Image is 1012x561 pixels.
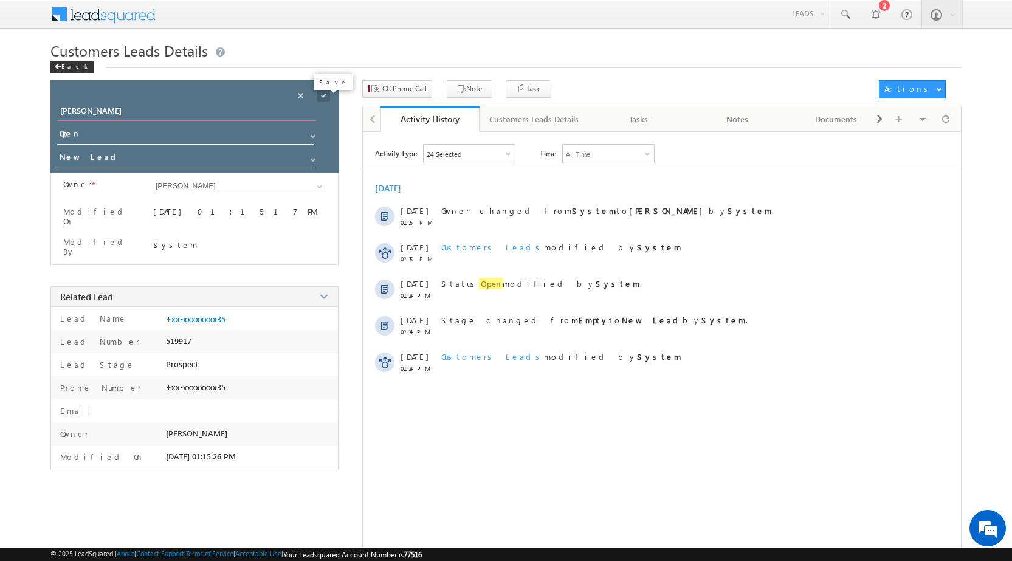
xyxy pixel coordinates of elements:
label: Lead Number [57,336,140,346]
span: Open [479,278,503,289]
a: Tasks [590,106,689,132]
button: Note [447,80,492,98]
span: Prospect [166,359,198,369]
a: Activity History [380,106,480,132]
span: [DATE] [401,205,428,216]
a: Show All Items [311,181,326,193]
span: +xx-xxxxxxxx35 [166,382,225,392]
a: +xx-xxxxxxxx35 [166,314,225,324]
span: 519917 [166,336,191,346]
p: Save [319,78,348,86]
span: Status modified by . [441,278,642,289]
div: Notes [698,112,777,126]
label: Phone Number [57,382,142,393]
span: 01:14 PM [401,328,437,336]
label: Owner [57,428,89,439]
span: Customers Leads [441,351,544,362]
input: Status [57,126,314,145]
div: Documents [797,112,875,126]
span: Activity Type [375,144,417,162]
span: Time [540,144,556,162]
strong: System [728,205,772,216]
span: [DATE] 01:15:26 PM [166,452,236,461]
a: Contact Support [136,549,184,557]
div: All Time [566,150,590,158]
span: 01:15 PM [401,255,437,263]
a: About [117,549,134,557]
span: [PERSON_NAME] [166,428,227,438]
input: Stage [57,150,314,168]
strong: System [701,315,746,325]
a: Acceptable Use [235,549,281,557]
input: Type to Search [153,179,326,193]
span: modified by [441,351,681,362]
span: 01:14 PM [401,365,437,372]
button: Task [506,80,551,98]
input: Opportunity Name Opportunity Name [58,104,316,121]
span: [DATE] [401,242,428,252]
label: Modified On [63,207,138,226]
span: [DATE] [401,278,428,289]
a: Notes [689,106,788,132]
button: CC Phone Call [362,80,432,98]
div: [DATE] [375,182,415,194]
a: Customers Leads Details [480,106,590,132]
a: Show All Items [304,151,319,163]
span: Your Leadsquared Account Number is [283,550,422,559]
span: 77516 [404,550,422,559]
span: CC Phone Call [382,83,427,94]
span: modified by [441,242,681,252]
label: Email [57,405,99,416]
a: Terms of Service [186,549,233,557]
strong: System [596,278,640,289]
span: 01:15 PM [401,219,437,226]
div: Back [50,61,94,73]
div: Activity History [390,113,470,125]
div: [DATE] 01:15:17 PM [153,206,326,223]
span: Customers Leads [441,242,544,252]
span: Related Lead [60,291,113,303]
strong: [PERSON_NAME] [629,205,709,216]
div: Customers Leads Details [489,112,579,126]
label: Lead Name [57,313,127,323]
div: Actions [884,83,932,94]
div: System [153,239,326,250]
strong: System [572,205,616,216]
a: Show All Items [304,127,319,139]
a: Documents [787,106,886,132]
div: Owner Changed,Status Changed,Stage Changed,Source Changed,Notes & 19 more.. [424,145,515,163]
span: [DATE] [401,315,428,325]
label: Modified On [57,452,144,462]
strong: System [637,351,681,362]
span: Owner changed from to by . [441,205,774,216]
label: Owner [63,179,92,189]
button: Actions [879,80,946,98]
div: Tasks [599,112,678,126]
label: Lead Stage [57,359,135,370]
strong: New Lead [622,315,683,325]
span: Stage changed from to by . [441,315,748,325]
span: Customers Leads Details [50,41,208,60]
label: Modified By [63,237,138,256]
strong: System [637,242,681,252]
div: 24 Selected [427,150,461,158]
span: [DATE] [401,351,428,362]
span: © 2025 LeadSquared | | | | | [50,549,422,559]
span: 01:14 PM [401,292,437,299]
strong: Empty [579,315,609,325]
